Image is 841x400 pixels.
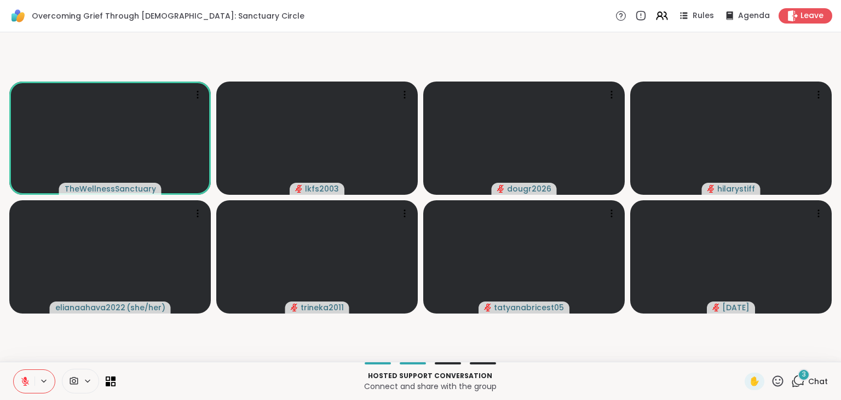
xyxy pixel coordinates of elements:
[800,10,823,21] span: Leave
[301,302,344,313] span: trineka2011
[9,7,27,25] img: ShareWell Logomark
[122,381,738,392] p: Connect and share with the group
[494,302,564,313] span: tatyanabricest05
[497,185,505,193] span: audio-muted
[305,183,339,194] span: lkfs2003
[717,183,755,194] span: hilarystiff
[808,376,828,387] span: Chat
[738,10,770,21] span: Agenda
[802,370,806,379] span: 3
[291,304,298,311] span: audio-muted
[484,304,492,311] span: audio-muted
[722,302,750,313] span: [DATE]
[712,304,720,311] span: audio-muted
[693,10,714,21] span: Rules
[55,302,125,313] span: elianaahava2022
[507,183,551,194] span: dougr2026
[122,371,738,381] p: Hosted support conversation
[295,185,303,193] span: audio-muted
[126,302,165,313] span: ( she/her )
[65,183,156,194] span: TheWellnessSanctuary
[707,185,715,193] span: audio-muted
[32,10,304,21] span: Overcoming Grief Through [DEMOGRAPHIC_DATA]: Sanctuary Circle
[749,375,760,388] span: ✋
